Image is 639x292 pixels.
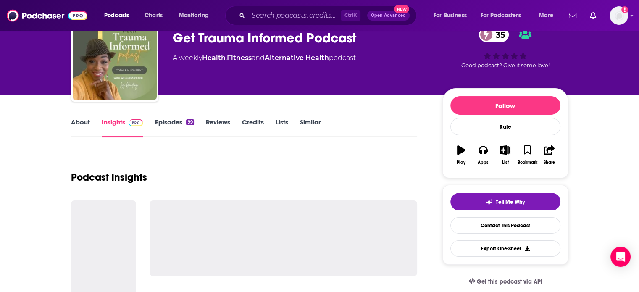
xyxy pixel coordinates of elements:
[173,53,356,63] div: A weekly podcast
[265,54,329,62] a: Alternative Health
[233,6,425,25] div: Search podcasts, credits, & more...
[276,118,288,137] a: Lists
[450,217,560,234] a: Contact This Podcast
[586,8,600,23] a: Show notifications dropdown
[173,9,220,22] button: open menu
[98,9,140,22] button: open menu
[533,9,564,22] button: open menu
[104,10,129,21] span: Podcasts
[371,13,406,18] span: Open Advanced
[538,140,560,170] button: Share
[610,247,631,267] div: Open Intercom Messenger
[7,8,87,24] img: Podchaser - Follow, Share and Rate Podcasts
[462,271,549,292] a: Get this podcast via API
[252,54,265,62] span: and
[450,193,560,210] button: tell me why sparkleTell Me Why
[450,118,560,135] div: Rate
[610,6,628,25] span: Logged in as Bcprpro33
[129,119,143,126] img: Podchaser Pro
[139,9,168,22] a: Charts
[481,10,521,21] span: For Podcasters
[494,140,516,170] button: List
[179,10,209,21] span: Monitoring
[450,140,472,170] button: Play
[73,16,157,100] img: Get Trauma Informed Podcast
[202,54,226,62] a: Health
[226,54,227,62] span: ,
[145,10,163,21] span: Charts
[502,160,509,165] div: List
[155,118,194,137] a: Episodes99
[206,118,230,137] a: Reviews
[544,160,555,165] div: Share
[610,6,628,25] button: Show profile menu
[71,171,147,184] h1: Podcast Insights
[621,6,628,13] svg: Add a profile image
[457,160,465,165] div: Play
[442,22,568,74] div: 35Good podcast? Give it some love!
[610,6,628,25] img: User Profile
[227,54,252,62] a: Fitness
[475,9,533,22] button: open menu
[367,11,410,21] button: Open AdvancedNew
[477,278,542,285] span: Get this podcast via API
[300,118,321,137] a: Similar
[341,10,360,21] span: Ctrl K
[486,199,492,205] img: tell me why sparkle
[517,160,537,165] div: Bookmark
[472,140,494,170] button: Apps
[478,160,489,165] div: Apps
[565,8,580,23] a: Show notifications dropdown
[539,10,553,21] span: More
[450,96,560,115] button: Follow
[71,118,90,137] a: About
[479,27,509,42] a: 35
[487,27,509,42] span: 35
[516,140,538,170] button: Bookmark
[450,240,560,257] button: Export One-Sheet
[102,118,143,137] a: InsightsPodchaser Pro
[248,9,341,22] input: Search podcasts, credits, & more...
[461,62,550,68] span: Good podcast? Give it some love!
[186,119,194,125] div: 99
[428,9,477,22] button: open menu
[434,10,467,21] span: For Business
[496,199,525,205] span: Tell Me Why
[394,5,409,13] span: New
[242,118,264,137] a: Credits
